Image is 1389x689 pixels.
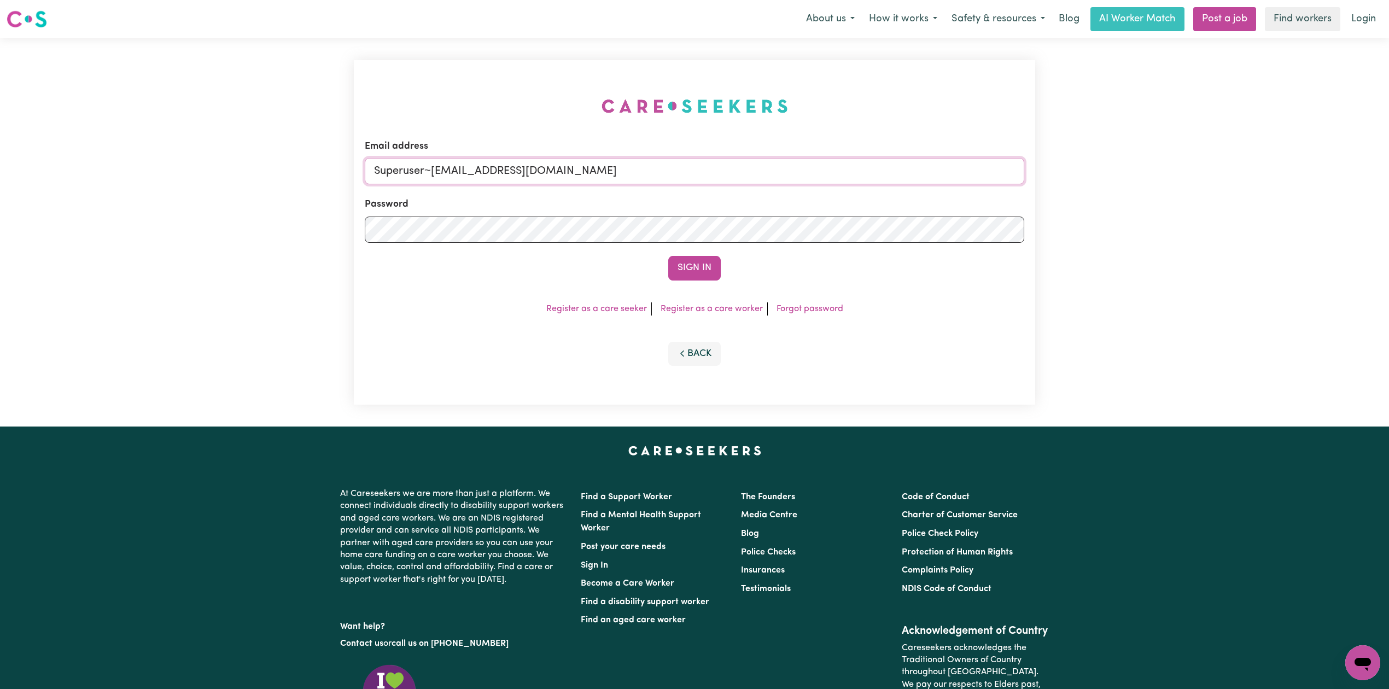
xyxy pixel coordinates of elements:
label: Email address [365,139,428,154]
p: or [340,633,568,654]
a: Find a disability support worker [581,598,709,606]
a: The Founders [741,493,795,501]
a: Find an aged care worker [581,616,686,624]
a: Code of Conduct [902,493,970,501]
a: Blog [741,529,759,538]
a: Register as a care worker [661,305,763,313]
a: AI Worker Match [1090,7,1184,31]
a: Login [1345,7,1382,31]
a: Charter of Customer Service [902,511,1018,519]
a: Careseekers home page [628,446,761,455]
input: Email address [365,158,1024,184]
a: Contact us [340,639,383,648]
a: Complaints Policy [902,566,973,575]
p: Want help? [340,616,568,633]
a: Sign In [581,561,608,570]
button: How it works [862,8,944,31]
a: call us on [PHONE_NUMBER] [392,639,509,648]
a: Blog [1052,7,1086,31]
a: NDIS Code of Conduct [902,585,991,593]
a: Find workers [1265,7,1340,31]
iframe: Button to launch messaging window [1345,645,1380,680]
a: Forgot password [777,305,843,313]
img: Careseekers logo [7,9,47,29]
a: Insurances [741,566,785,575]
button: Safety & resources [944,8,1052,31]
a: Police Check Policy [902,529,978,538]
label: Password [365,197,408,212]
button: Sign In [668,256,721,280]
a: Careseekers logo [7,7,47,32]
a: Protection of Human Rights [902,548,1013,557]
a: Post a job [1193,7,1256,31]
a: Register as a care seeker [546,305,647,313]
a: Find a Mental Health Support Worker [581,511,701,533]
a: Post your care needs [581,542,666,551]
a: Police Checks [741,548,796,557]
a: Testimonials [741,585,791,593]
p: At Careseekers we are more than just a platform. We connect individuals directly to disability su... [340,483,568,590]
h2: Acknowledgement of Country [902,624,1049,638]
button: About us [799,8,862,31]
a: Become a Care Worker [581,579,674,588]
button: Back [668,342,721,366]
a: Find a Support Worker [581,493,672,501]
a: Media Centre [741,511,797,519]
